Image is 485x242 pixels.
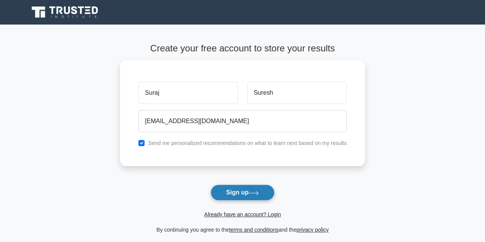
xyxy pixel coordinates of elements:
input: Last name [247,82,347,104]
a: terms and conditions [229,227,278,233]
h4: Create your free account to store your results [120,43,365,54]
input: First name [138,82,238,104]
div: By continuing you agree to the and the [115,225,370,234]
button: Sign up [210,184,275,201]
label: Send me personalized recommendations on what to learn next based on my results [148,140,347,146]
a: Already have an account? Login [204,211,281,217]
a: privacy policy [296,227,329,233]
input: Email [138,110,347,132]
